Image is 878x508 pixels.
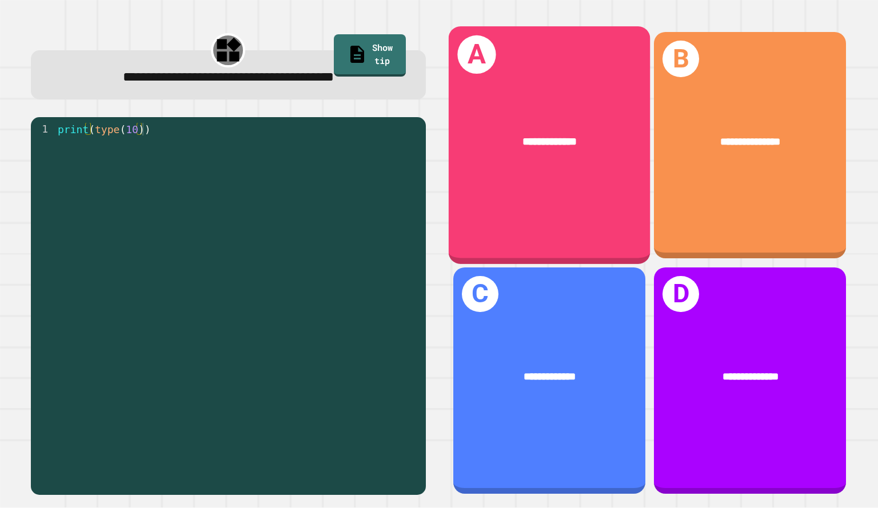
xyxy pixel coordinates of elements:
[462,276,498,313] h1: C
[334,34,406,77] a: Show tip
[663,276,699,313] h1: D
[31,123,55,135] div: 1
[663,41,699,77] h1: B
[458,35,496,74] h1: A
